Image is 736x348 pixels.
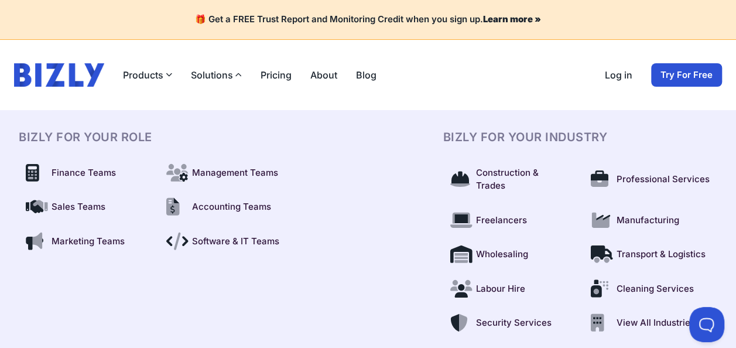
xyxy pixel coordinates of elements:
[19,159,152,187] a: Finance Teams
[192,166,278,180] span: Management Teams
[605,68,632,82] a: Log in
[159,193,293,221] a: Accounting Teams
[483,13,541,25] a: Learn more »
[476,282,525,296] span: Labour Hire
[476,166,570,193] span: Construction & Trades
[443,275,577,303] a: Labour Hire
[476,316,552,330] span: Security Services
[52,235,125,248] span: Marketing Teams
[191,68,242,82] button: Solutions
[159,159,293,187] a: Management Teams
[443,129,718,145] h3: BIZLY For Your Industry
[617,282,694,296] span: Cleaning Services
[584,275,717,303] a: Cleaning Services
[617,316,695,330] span: View All Industries
[443,241,577,268] a: Wholesaling
[19,193,152,221] a: Sales Teams
[476,248,528,261] span: Wholesaling
[443,207,577,234] a: Freelancers
[584,309,717,337] a: View All Industries
[651,63,722,87] a: Try For Free
[52,166,116,180] span: Finance Teams
[14,14,722,25] h4: 🎁 Get a FREE Trust Report and Monitoring Credit when you sign up.
[192,200,271,214] span: Accounting Teams
[443,159,577,200] a: Construction & Trades
[356,68,376,82] a: Blog
[443,309,577,337] a: Security Services
[476,214,527,227] span: Freelancers
[584,207,717,234] a: Manufacturing
[617,214,679,227] span: Manufacturing
[584,159,717,200] a: Professional Services
[617,248,706,261] span: Transport & Logistics
[19,129,293,145] h3: BIZLY For Your Role
[52,200,105,214] span: Sales Teams
[689,307,724,342] iframe: Toggle Customer Support
[617,173,710,186] span: Professional Services
[19,228,152,255] a: Marketing Teams
[584,241,717,268] a: Transport & Logistics
[159,228,293,255] a: Software & IT Teams
[310,68,337,82] a: About
[192,235,279,248] span: Software & IT Teams
[123,68,172,82] button: Products
[261,68,292,82] a: Pricing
